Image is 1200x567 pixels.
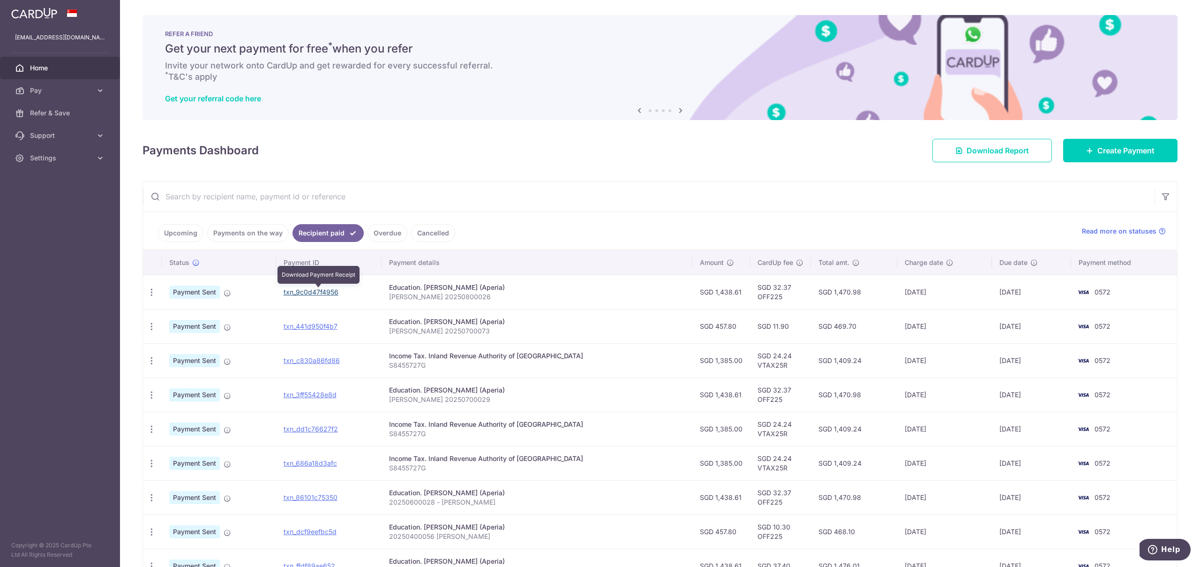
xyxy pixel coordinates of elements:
[1074,321,1093,332] img: Bank Card
[389,454,684,463] div: Income Tax. Inland Revenue Authority of [GEOGRAPHIC_DATA]
[1074,355,1093,366] img: Bank Card
[1074,287,1093,298] img: Bank Card
[692,275,750,309] td: SGD 1,438.61
[169,258,189,267] span: Status
[169,491,220,504] span: Payment Sent
[897,480,992,514] td: [DATE]
[1074,526,1093,537] img: Bank Card
[292,224,364,242] a: Recipient paid
[30,153,92,163] span: Settings
[967,145,1029,156] span: Download Report
[1095,459,1110,467] span: 0572
[367,224,407,242] a: Overdue
[11,8,57,19] img: CardUp
[992,378,1071,412] td: [DATE]
[284,288,338,296] a: txn_9c0d47f4956
[692,309,750,343] td: SGD 457.80
[811,480,897,514] td: SGD 1,470.98
[750,309,811,343] td: SGD 11.90
[1074,458,1093,469] img: Bank Card
[169,525,220,538] span: Payment Sent
[389,292,684,302] p: [PERSON_NAME] 20250800026
[169,320,220,333] span: Payment Sent
[1074,492,1093,503] img: Bank Card
[818,258,849,267] span: Total amt.
[169,423,220,436] span: Payment Sent
[692,412,750,446] td: SGD 1,385.00
[992,412,1071,446] td: [DATE]
[169,388,220,401] span: Payment Sent
[750,378,811,412] td: SGD 32.37 OFF225
[1074,389,1093,401] img: Bank Card
[992,446,1071,480] td: [DATE]
[811,343,897,378] td: SGD 1,409.24
[1095,288,1110,296] span: 0572
[1074,423,1093,435] img: Bank Card
[142,15,1177,120] img: RAF banner
[143,181,1155,212] input: Search by recipient name, payment id or reference
[999,258,1027,267] span: Due date
[389,386,684,395] div: Education. [PERSON_NAME] (Aperia)
[389,317,684,326] div: Education. [PERSON_NAME] (Aperia)
[811,412,897,446] td: SGD 1,409.24
[692,446,750,480] td: SGD 1,385.00
[1095,356,1110,364] span: 0572
[389,420,684,429] div: Income Tax. Inland Revenue Authority of [GEOGRAPHIC_DATA]
[897,446,992,480] td: [DATE]
[692,480,750,514] td: SGD 1,438.61
[700,258,724,267] span: Amount
[389,395,684,404] p: [PERSON_NAME] 20250700029
[1140,539,1191,562] iframe: Opens a widget where you can find more information
[1095,322,1110,330] span: 0572
[750,446,811,480] td: SGD 24.24 VTAX25R
[389,283,684,292] div: Education. [PERSON_NAME] (Aperia)
[30,131,92,140] span: Support
[284,391,337,399] a: txn_3ff55428e8d
[165,41,1155,56] h5: Get your next payment for free when you refer
[284,459,337,467] a: txn_686a18d3afc
[992,514,1071,549] td: [DATE]
[389,429,684,438] p: S8455727G
[992,343,1071,378] td: [DATE]
[389,557,684,566] div: Education. [PERSON_NAME] (Aperia)
[1082,227,1156,236] span: Read more on statuses
[692,343,750,378] td: SGD 1,385.00
[811,378,897,412] td: SGD 1,470.98
[992,309,1071,343] td: [DATE]
[169,354,220,367] span: Payment Sent
[277,266,360,284] div: Download Payment Receipt
[30,86,92,95] span: Pay
[1097,145,1155,156] span: Create Payment
[750,514,811,549] td: SGD 10.30 OFF225
[389,351,684,361] div: Income Tax. Inland Revenue Authority of [GEOGRAPHIC_DATA]
[382,250,692,275] th: Payment details
[284,493,337,501] a: txn_86101c75350
[169,457,220,470] span: Payment Sent
[207,224,289,242] a: Payments on the way
[692,378,750,412] td: SGD 1,438.61
[169,286,220,299] span: Payment Sent
[158,224,203,242] a: Upcoming
[992,480,1071,514] td: [DATE]
[389,532,684,541] p: 20250400056 [PERSON_NAME]
[1095,425,1110,433] span: 0572
[992,275,1071,309] td: [DATE]
[750,480,811,514] td: SGD 32.37 OFF225
[284,425,338,433] a: txn_dd1c76627f2
[905,258,943,267] span: Charge date
[1063,139,1177,162] a: Create Payment
[142,142,259,159] h4: Payments Dashboard
[276,250,382,275] th: Payment ID
[165,60,1155,83] h6: Invite your network onto CardUp and get rewarded for every successful referral. T&C's apply
[30,63,92,73] span: Home
[1082,227,1166,236] a: Read more on statuses
[897,343,992,378] td: [DATE]
[932,139,1052,162] a: Download Report
[284,322,337,330] a: txn_441d950f4b7
[811,275,897,309] td: SGD 1,470.98
[897,309,992,343] td: [DATE]
[750,343,811,378] td: SGD 24.24 VTAX25R
[389,522,684,532] div: Education. [PERSON_NAME] (Aperia)
[284,528,337,536] a: txn_dcf9eefbc5d
[811,514,897,549] td: SGD 468.10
